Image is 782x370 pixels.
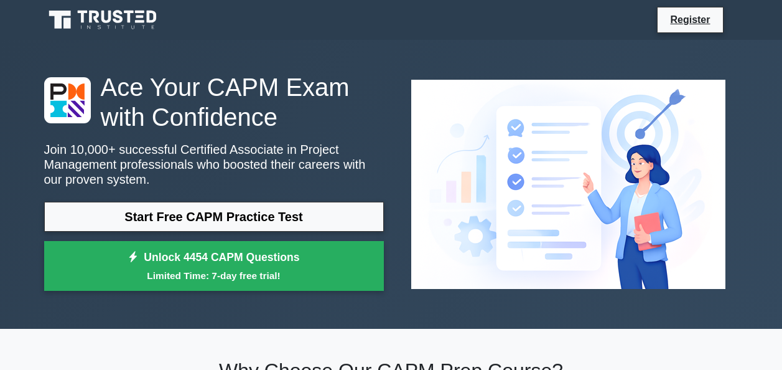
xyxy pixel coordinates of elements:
[401,70,735,299] img: Certified Associate in Project Management Preview
[44,202,384,232] a: Start Free CAPM Practice Test
[663,12,717,27] a: Register
[44,241,384,291] a: Unlock 4454 CAPM QuestionsLimited Time: 7-day free trial!
[44,142,384,187] p: Join 10,000+ successful Certified Associate in Project Management professionals who boosted their...
[44,72,384,132] h1: Ace Your CAPM Exam with Confidence
[60,268,368,283] small: Limited Time: 7-day free trial!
